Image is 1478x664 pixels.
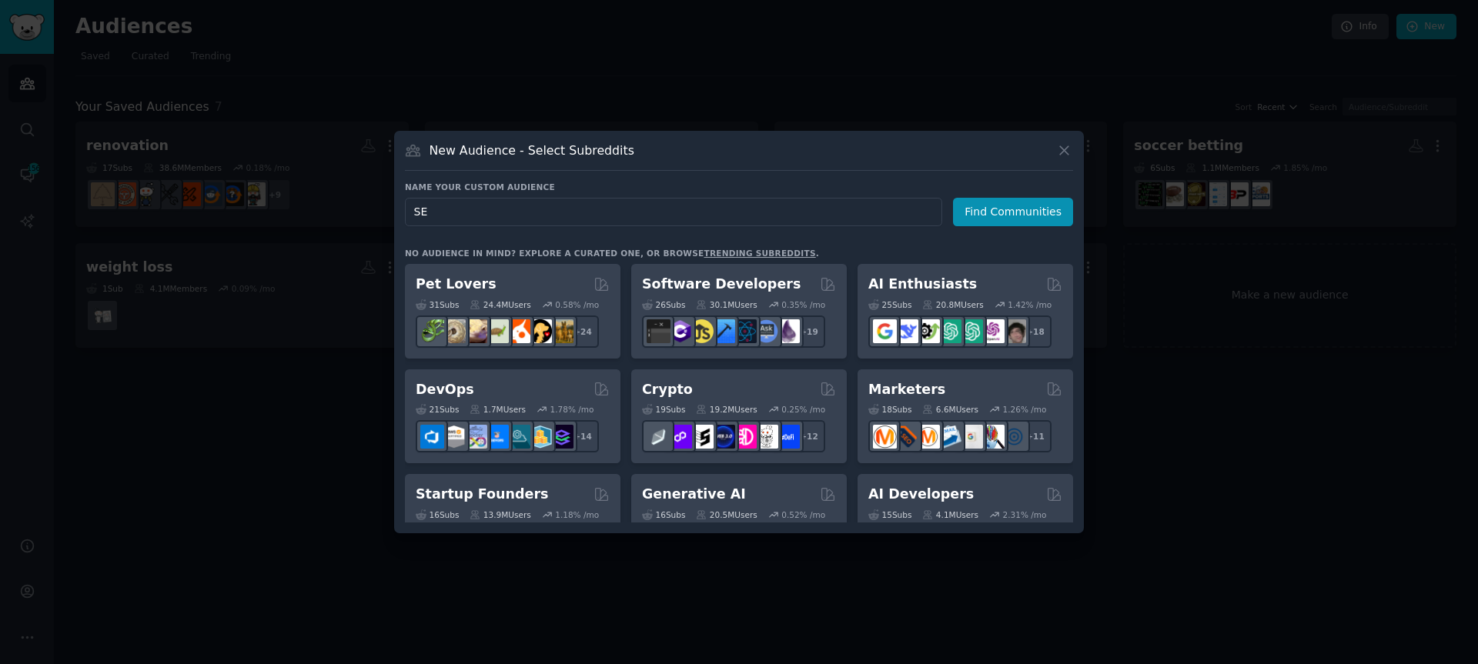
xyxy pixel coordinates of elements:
[405,248,819,259] div: No audience in mind? Explore a curated one, or browse .
[1002,319,1026,343] img: ArtificalIntelligence
[894,319,918,343] img: DeepSeek
[405,198,942,226] input: Pick a short name, like "Digital Marketers" or "Movie-Goers"
[981,425,1005,449] img: MarketingResearch
[416,509,459,520] div: 16 Sub s
[442,319,466,343] img: ballpython
[642,509,685,520] div: 16 Sub s
[690,319,714,343] img: learnjavascript
[781,299,825,310] div: 0.35 % /mo
[463,319,487,343] img: leopardgeckos
[938,425,961,449] img: Emailmarketing
[567,420,599,452] div: + 14
[528,319,552,343] img: PetAdvice
[647,425,670,449] img: ethfinance
[696,404,757,415] div: 19.2M Users
[470,299,530,310] div: 24.4M Users
[938,319,961,343] img: chatgpt_promptDesign
[642,275,801,294] h2: Software Developers
[793,315,825,348] div: + 19
[793,420,825,452] div: + 12
[567,315,599,348] div: + 24
[507,319,530,343] img: cockatiel
[916,425,940,449] img: AskMarketing
[916,319,940,343] img: AItoolsCatalog
[507,425,530,449] img: platformengineering
[1019,420,1052,452] div: + 11
[711,319,735,343] img: iOSProgramming
[868,299,911,310] div: 25 Sub s
[1019,315,1052,348] div: + 18
[868,380,945,399] h2: Marketers
[555,299,599,310] div: 0.58 % /mo
[868,404,911,415] div: 18 Sub s
[873,319,897,343] img: GoogleGeminiAI
[485,319,509,343] img: turtle
[642,485,746,504] h2: Generative AI
[485,425,509,449] img: DevOpsLinks
[416,275,497,294] h2: Pet Lovers
[696,509,757,520] div: 20.5M Users
[959,425,983,449] img: googleads
[922,404,978,415] div: 6.6M Users
[868,509,911,520] div: 15 Sub s
[1002,425,1026,449] img: OnlineMarketing
[550,425,573,449] img: PlatformEngineers
[754,319,778,343] img: AskComputerScience
[1003,509,1047,520] div: 2.31 % /mo
[1003,404,1047,415] div: 1.26 % /mo
[463,425,487,449] img: Docker_DevOps
[776,425,800,449] img: defi_
[642,299,685,310] div: 26 Sub s
[776,319,800,343] img: elixir
[754,425,778,449] img: CryptoNews
[922,299,983,310] div: 20.8M Users
[696,299,757,310] div: 30.1M Users
[873,425,897,449] img: content_marketing
[733,319,757,343] img: reactnative
[981,319,1005,343] img: OpenAIDev
[550,404,594,415] div: 1.78 % /mo
[959,319,983,343] img: chatgpt_prompts_
[470,404,526,415] div: 1.7M Users
[528,425,552,449] img: aws_cdk
[555,509,599,520] div: 1.18 % /mo
[416,404,459,415] div: 21 Sub s
[470,509,530,520] div: 13.9M Users
[668,319,692,343] img: csharp
[416,299,459,310] div: 31 Sub s
[711,425,735,449] img: web3
[1008,299,1052,310] div: 1.42 % /mo
[922,509,978,520] div: 4.1M Users
[642,380,693,399] h2: Crypto
[642,404,685,415] div: 19 Sub s
[704,249,815,258] a: trending subreddits
[894,425,918,449] img: bigseo
[416,485,548,504] h2: Startup Founders
[420,319,444,343] img: herpetology
[420,425,444,449] img: azuredevops
[405,182,1073,192] h3: Name your custom audience
[668,425,692,449] img: 0xPolygon
[868,485,974,504] h2: AI Developers
[416,380,474,399] h2: DevOps
[442,425,466,449] img: AWS_Certified_Experts
[781,509,825,520] div: 0.52 % /mo
[868,275,977,294] h2: AI Enthusiasts
[690,425,714,449] img: ethstaker
[647,319,670,343] img: software
[781,404,825,415] div: 0.25 % /mo
[430,142,634,158] h3: New Audience - Select Subreddits
[550,319,573,343] img: dogbreed
[953,198,1073,226] button: Find Communities
[733,425,757,449] img: defiblockchain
